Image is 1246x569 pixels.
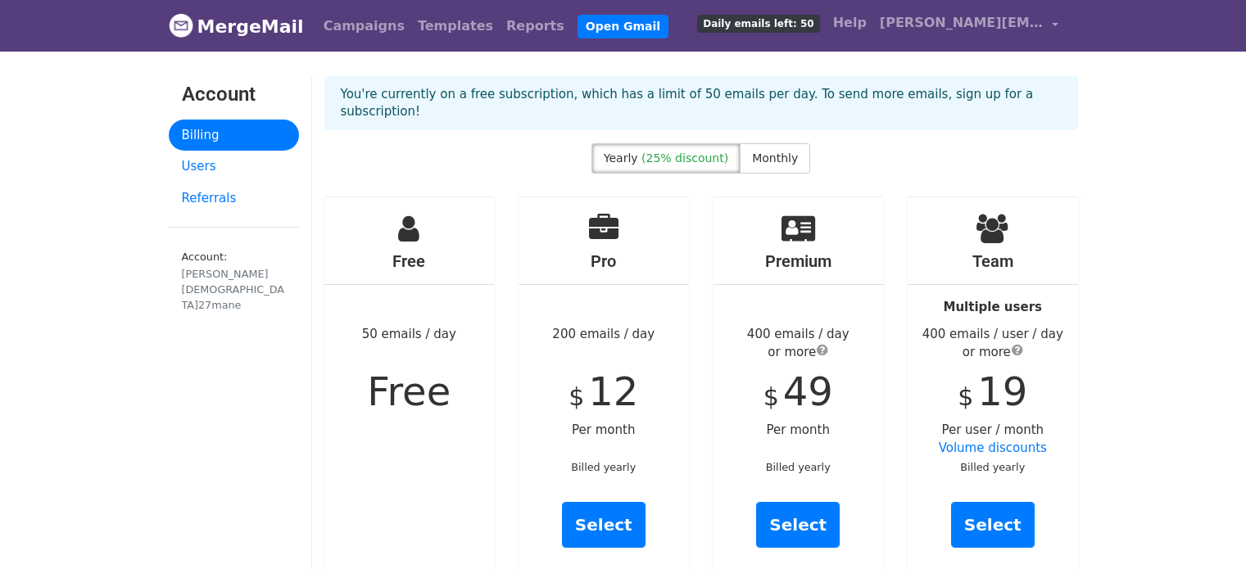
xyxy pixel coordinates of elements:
[714,325,884,362] div: 400 emails / day or more
[500,10,571,43] a: Reports
[641,151,728,165] span: (25% discount)
[169,9,304,43] a: MergeMail
[604,151,638,165] span: Yearly
[908,325,1078,362] div: 400 emails / user / day or more
[960,461,1025,473] small: Billed yearly
[182,251,286,313] small: Account:
[880,13,1044,33] span: [PERSON_NAME][EMAIL_ADDRESS][DOMAIN_NAME]
[939,440,1047,455] a: Volume discounts
[588,368,638,414] span: 12
[169,120,299,151] a: Billing
[827,7,873,39] a: Help
[958,382,973,411] span: $
[367,368,451,414] span: Free
[182,266,286,313] div: [PERSON_NAME][DEMOGRAPHIC_DATA]27mane
[766,461,831,473] small: Billed yearly
[169,183,299,215] a: Referrals
[169,13,193,38] img: MergeMail logo
[411,10,500,43] a: Templates
[182,83,286,106] h3: Account
[169,151,299,183] a: Users
[944,300,1042,314] strong: Multiple users
[519,251,689,271] h4: Pro
[763,382,779,411] span: $
[571,461,636,473] small: Billed yearly
[697,15,819,33] span: Daily emails left: 50
[756,502,840,548] a: Select
[873,7,1065,45] a: [PERSON_NAME][EMAIL_ADDRESS][DOMAIN_NAME]
[783,368,833,414] span: 49
[752,151,798,165] span: Monthly
[569,382,584,411] span: $
[714,251,884,271] h4: Premium
[908,251,1078,271] h4: Team
[951,502,1035,548] a: Select
[691,7,826,39] a: Daily emails left: 50
[562,502,646,548] a: Select
[578,15,668,38] a: Open Gmail
[341,86,1062,120] p: You're currently on a free subscription, which has a limit of 50 emails per day. To send more ema...
[317,10,411,43] a: Campaigns
[977,368,1027,414] span: 19
[324,251,495,271] h4: Free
